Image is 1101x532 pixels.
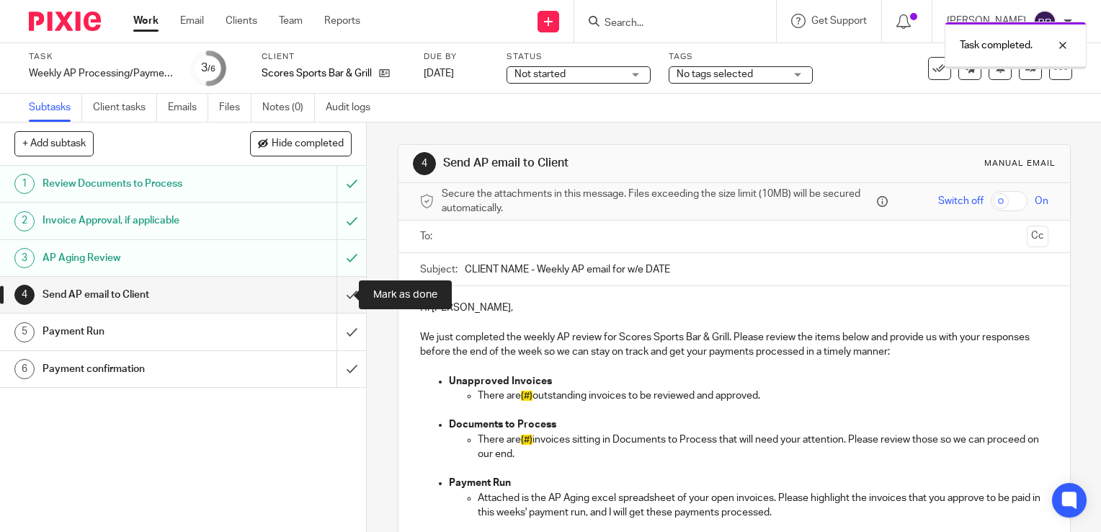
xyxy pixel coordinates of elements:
[1027,226,1048,247] button: Cc
[14,211,35,231] div: 2
[449,376,552,386] strong: Unapproved Invoices
[14,131,94,156] button: + Add subtask
[1035,194,1048,208] span: On
[43,358,229,380] h1: Payment confirmation
[478,491,1048,520] p: Attached is the AP Aging excel spreadsheet of your open invoices. Please highlight the invoices t...
[507,51,651,63] label: Status
[521,391,532,401] span: (#)
[201,60,215,76] div: 3
[1033,10,1056,33] img: svg%3E
[262,66,372,81] p: Scores Sports Bar & Grill
[449,420,556,430] strong: Documents to Process
[168,94,208,122] a: Emails
[14,248,35,268] div: 3
[43,247,229,269] h1: AP Aging Review
[420,262,458,277] label: Subject:
[279,14,303,28] a: Team
[449,478,511,488] strong: Payment Run
[272,138,344,150] span: Hide completed
[424,68,454,79] span: [DATE]
[29,51,173,63] label: Task
[984,158,1056,169] div: Manual email
[180,14,204,28] a: Email
[478,433,1048,462] p: There are invoices sitting in Documents to Process that will need your attention. Please review t...
[262,51,406,63] label: Client
[14,359,35,379] div: 6
[93,94,157,122] a: Client tasks
[938,194,984,208] span: Switch off
[133,14,159,28] a: Work
[960,38,1033,53] p: Task completed.
[14,174,35,194] div: 1
[43,173,229,195] h1: Review Documents to Process
[443,156,765,171] h1: Send AP email to Client
[43,284,229,306] h1: Send AP email to Client
[514,69,566,79] span: Not started
[521,435,532,445] span: (#)
[677,69,753,79] span: No tags selected
[424,51,489,63] label: Due by
[326,94,381,122] a: Audit logs
[262,94,315,122] a: Notes (0)
[420,229,436,244] label: To:
[43,321,229,342] h1: Payment Run
[226,14,257,28] a: Clients
[250,131,352,156] button: Hide completed
[442,187,873,216] span: Secure the attachments in this message. Files exceeding the size limit (10MB) will be secured aut...
[413,152,436,175] div: 4
[29,66,173,81] div: Weekly AP Processing/Payment
[420,301,1048,315] p: Hi [PERSON_NAME],
[324,14,360,28] a: Reports
[14,285,35,305] div: 4
[478,389,1048,403] p: There are outstanding invoices to be reviewed and approved.
[219,94,251,122] a: Files
[43,210,229,231] h1: Invoice Approval, if applicable
[29,12,101,31] img: Pixie
[420,330,1048,360] p: We just completed the weekly AP review for Scores Sports Bar & Grill. Please review the items bel...
[29,94,82,122] a: Subtasks
[14,322,35,342] div: 5
[208,65,215,73] small: /6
